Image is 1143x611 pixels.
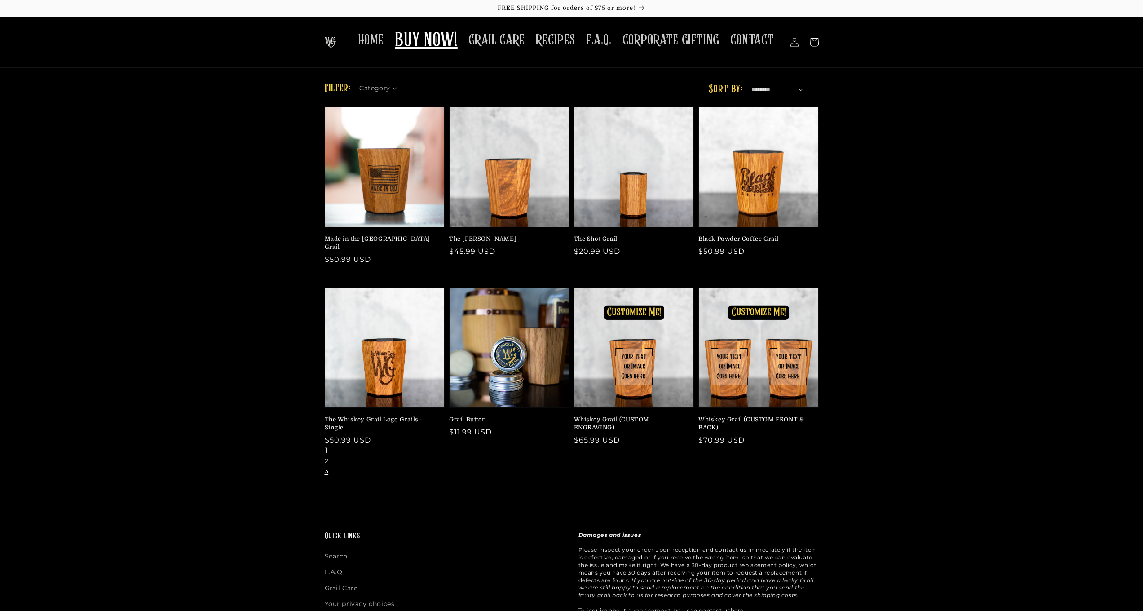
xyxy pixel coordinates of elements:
[9,4,1134,12] p: FREE SHIPPING for orders of $75 or more!
[698,235,813,243] a: Black Powder Coffee Grail
[325,467,329,476] a: Page 3
[325,551,348,564] a: Search
[463,26,530,54] a: GRAIL CARE
[586,31,612,49] span: F.A.Q.
[536,31,575,49] span: RECIPES
[449,416,564,424] a: Grail Butter
[395,29,458,53] span: BUY NOW!
[358,31,384,49] span: HOME
[574,235,689,243] a: The Shot Grail
[730,31,774,49] span: CONTACT
[449,235,564,243] a: The [PERSON_NAME]
[325,457,329,466] a: Page 2
[325,564,344,580] a: F.A.Q.
[325,446,819,486] nav: Pagination
[725,26,780,54] a: CONTACT
[574,416,689,432] a: Whiskey Grail (CUSTOM ENGRAVING)
[617,26,725,54] a: CORPORATE GIFTING
[325,531,565,542] h2: Quick links
[468,31,525,49] span: GRAIL CARE
[530,26,581,54] a: RECIPES
[325,37,336,48] img: The Whiskey Grail
[581,26,617,54] a: F.A.Q.
[325,235,440,251] a: Made in the [GEOGRAPHIC_DATA] Grail
[709,84,742,95] label: Sort by:
[359,81,402,91] summary: Category
[325,80,351,97] h2: Filter:
[698,416,813,432] a: Whiskey Grail (CUSTOM FRONT & BACK)
[622,31,719,49] span: CORPORATE GIFTING
[353,26,389,54] a: HOME
[389,23,463,59] a: BUY NOW!
[578,577,816,599] em: If you are outside of the 30-day period and have a leaky Grail, we are still happy to send a repl...
[325,580,358,596] a: Grail Care
[578,531,641,538] strong: Damages and issues
[325,416,440,432] a: The Whiskey Grail Logo Grails - Single
[325,446,328,455] span: Page 1
[359,84,390,93] span: Category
